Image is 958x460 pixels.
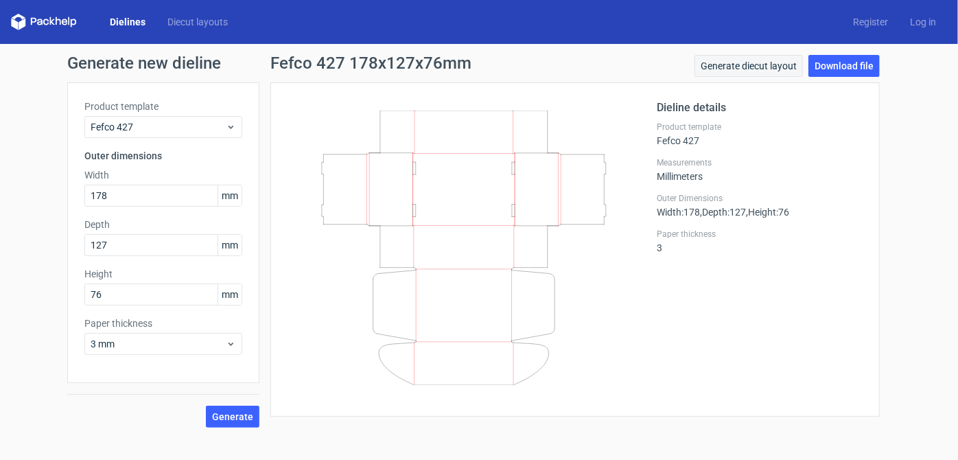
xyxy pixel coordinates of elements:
label: Measurements [657,157,863,168]
label: Product template [84,100,242,113]
span: mm [218,284,242,305]
a: Log in [899,15,947,29]
span: Fefco 427 [91,120,226,134]
span: mm [218,185,242,206]
label: Outer Dimensions [657,193,863,204]
div: Millimeters [657,157,863,182]
label: Product template [657,122,863,133]
span: , Depth : 127 [700,207,746,218]
h1: Generate new dieline [67,55,891,71]
a: Register [842,15,899,29]
button: Generate [206,406,259,428]
a: Generate diecut layout [694,55,803,77]
a: Diecut layouts [156,15,239,29]
label: Depth [84,218,242,231]
span: Width : 178 [657,207,700,218]
span: 3 mm [91,337,226,351]
a: Download file [808,55,880,77]
label: Width [84,168,242,182]
span: mm [218,235,242,255]
h1: Fefco 427 178x127x76mm [270,55,471,71]
h3: Outer dimensions [84,149,242,163]
label: Paper thickness [84,317,242,330]
h2: Dieline details [657,100,863,116]
label: Paper thickness [657,229,863,240]
div: Fefco 427 [657,122,863,146]
div: 3 [657,229,863,253]
span: , Height : 76 [746,207,789,218]
a: Dielines [99,15,156,29]
span: Generate [212,412,253,422]
label: Height [84,267,242,281]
